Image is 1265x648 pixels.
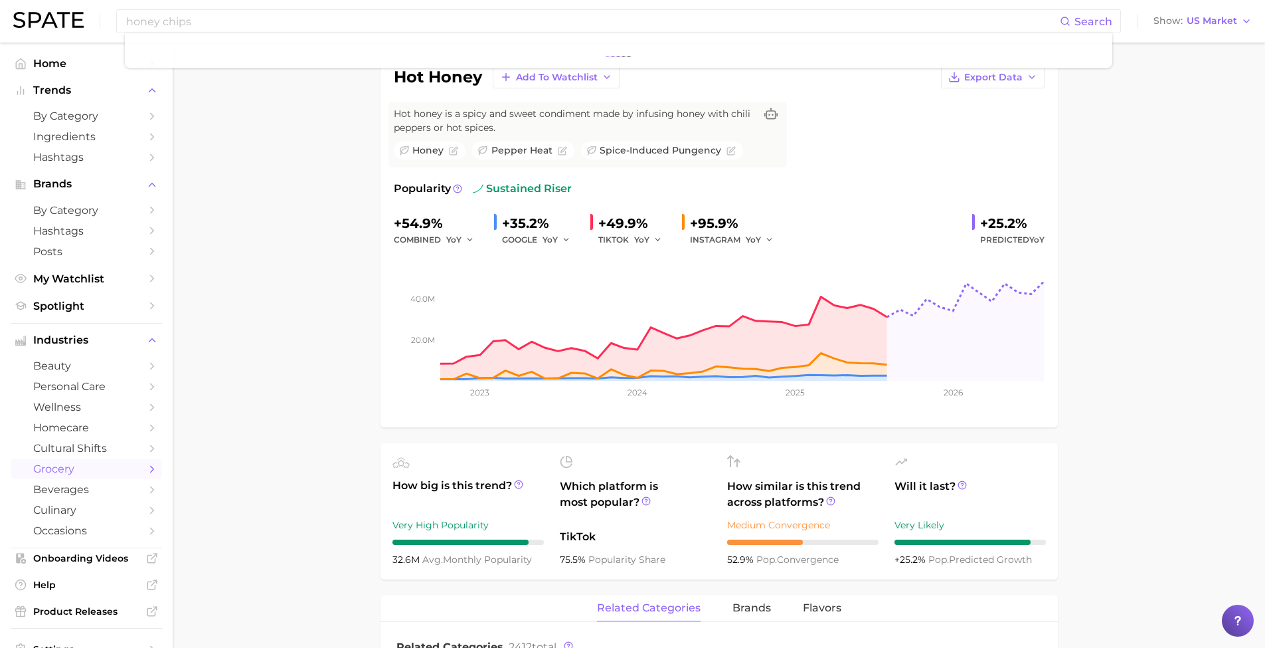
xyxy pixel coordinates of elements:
[491,144,552,158] span: pepper heat
[941,66,1045,88] button: Export Data
[11,438,162,459] a: cultural shifts
[33,504,139,516] span: culinary
[1153,17,1183,25] span: Show
[11,200,162,221] a: by Category
[11,241,162,262] a: Posts
[943,387,962,397] tspan: 2026
[894,479,1046,510] span: Will it last?
[33,401,139,413] span: wellness
[786,387,805,397] tspan: 2025
[600,144,721,158] span: spice-induced pungency
[33,204,139,217] span: by Category
[11,459,162,479] a: grocery
[11,147,162,167] a: Hashtags
[516,72,598,83] span: Add to Watchlist
[560,529,711,545] span: TikTok
[33,552,139,564] span: Onboarding Videos
[392,478,544,510] span: How big is this trend?
[473,183,483,194] img: sustained riser
[11,106,162,126] a: by Category
[634,232,663,248] button: YoY
[11,397,162,417] a: wellness
[11,356,162,376] a: beauty
[33,151,139,163] span: Hashtags
[33,57,139,70] span: Home
[11,296,162,316] a: Spotlight
[473,181,572,197] span: sustained riser
[598,232,671,248] div: TIKTOK
[727,517,879,533] div: Medium Convergence
[11,330,162,350] button: Industries
[33,579,139,591] span: Help
[33,334,139,346] span: Industries
[756,554,839,566] span: convergence
[11,53,162,74] a: Home
[628,387,647,397] tspan: 2024
[1150,13,1255,30] button: ShowUS Market
[392,554,422,566] span: 32.6m
[11,417,162,438] a: homecare
[33,225,139,237] span: Hashtags
[598,213,671,234] div: +49.9%
[980,213,1045,234] div: +25.2%
[11,174,162,194] button: Brands
[11,601,162,621] a: Product Releases
[894,517,1046,533] div: Very Likely
[502,232,580,248] div: GOOGLE
[446,234,462,245] span: YoY
[33,178,139,190] span: Brands
[588,554,665,566] span: popularity share
[412,144,444,158] span: honey
[746,234,761,245] span: YoY
[727,540,879,545] div: 5 / 10
[33,380,139,393] span: personal care
[11,126,162,147] a: Ingredients
[33,463,139,475] span: grocery
[33,483,139,496] span: beverages
[980,232,1045,248] span: Predicted
[33,110,139,122] span: by Category
[11,221,162,241] a: Hashtags
[470,387,489,397] tspan: 2023
[11,548,162,568] a: Onboarding Videos
[11,80,162,100] button: Trends
[493,66,620,88] button: Add to Watchlist
[11,575,162,595] a: Help
[690,232,783,248] div: INSTAGRAM
[560,479,711,522] span: Which platform is most popular?
[33,524,139,537] span: occasions
[394,69,482,85] h1: hot honey
[894,554,928,566] span: +25.2%
[422,554,532,566] span: monthly popularity
[33,605,139,617] span: Product Releases
[560,554,588,566] span: 75.5%
[392,540,544,545] div: 9 / 10
[894,540,1046,545] div: 9 / 10
[33,442,139,455] span: cultural shifts
[449,146,458,156] button: Flag as miscategorized or irrelevant
[422,554,443,566] abbr: average
[33,130,139,143] span: Ingredients
[11,479,162,500] a: beverages
[746,232,774,248] button: YoY
[394,213,483,234] div: +54.9%
[543,232,571,248] button: YoY
[11,520,162,541] a: occasions
[33,421,139,434] span: homecare
[33,300,139,312] span: Spotlight
[392,517,544,533] div: Very High Popularity
[1187,17,1237,25] span: US Market
[727,479,879,510] span: How similar is this trend across platforms?
[964,72,1023,83] span: Export Data
[1029,235,1045,245] span: YoY
[11,376,162,397] a: personal care
[1074,15,1112,28] span: Search
[394,181,451,197] span: Popularity
[394,107,755,135] span: Hot honey is a spicy and sweet condiment made by infusing honey with chili peppers or hot spices.
[690,213,783,234] div: +95.9%
[33,245,139,258] span: Posts
[33,360,139,372] span: beauty
[928,554,949,566] abbr: popularity index
[732,602,771,614] span: brands
[33,84,139,96] span: Trends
